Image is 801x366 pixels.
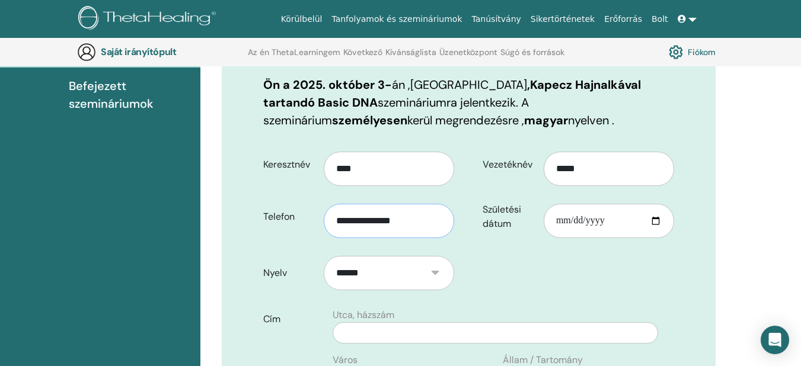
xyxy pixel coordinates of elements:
[248,47,340,66] a: Az én ThetaLearningem
[263,267,287,279] font: Nyelv
[669,42,716,62] a: Fiókom
[263,95,529,128] font: . A szeminárium
[652,14,668,24] font: Bolt
[385,47,436,57] font: Kívánságlista
[78,6,220,33] img: logo.png
[410,77,527,92] font: [GEOGRAPHIC_DATA]
[439,47,497,66] a: Üzenetközpont
[503,354,583,366] font: Állam / Tartomány
[333,354,358,366] font: Város
[392,77,410,92] font: án ,
[263,313,280,325] font: Cím
[688,47,716,58] font: Fiókom
[263,158,310,171] font: Keresztnév
[281,14,323,24] font: Körülbelül
[333,309,394,321] font: Utca, házszám
[101,46,176,58] font: Saját irányítópult
[531,14,595,24] font: Sikertörténetek
[407,113,524,128] font: kerül megrendezésre ,
[343,47,382,57] font: Következő
[263,210,295,223] font: Telefon
[483,203,521,230] font: Születési dátum
[500,47,564,57] font: Súgó és források
[524,113,568,128] font: magyar
[669,42,683,62] img: cog.svg
[472,14,521,24] font: Tanúsítvány
[467,8,526,30] a: Tanúsítvány
[526,8,599,30] a: Sikertörténetek
[527,77,530,92] font: ,
[647,8,673,30] a: Bolt
[483,158,532,171] font: Vezetéknév
[263,77,641,110] font: Kapecz Hajnalkával tartandó Basic DNA
[500,47,564,66] a: Súgó és források
[599,8,647,30] a: Erőforrás
[385,47,436,66] a: Kívánságlista
[69,78,154,111] font: Befejezett szemináriumok
[248,47,340,57] font: Az én ThetaLearningem
[331,14,462,24] font: Tanfolyamok és szemináriumok
[604,14,642,24] font: Erőforrás
[761,326,789,354] div: Open Intercom Messenger
[332,113,407,128] font: személyesen
[378,95,516,110] font: szemináriumra jelentkezik
[439,47,497,57] font: Üzenetközpont
[327,8,467,30] a: Tanfolyamok és szemináriumok
[77,43,96,62] img: generic-user-icon.jpg
[276,8,327,30] a: Körülbelül
[343,47,382,66] a: Következő
[568,113,614,128] font: nyelven .
[263,77,392,92] font: Ön a 2025. október 3-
